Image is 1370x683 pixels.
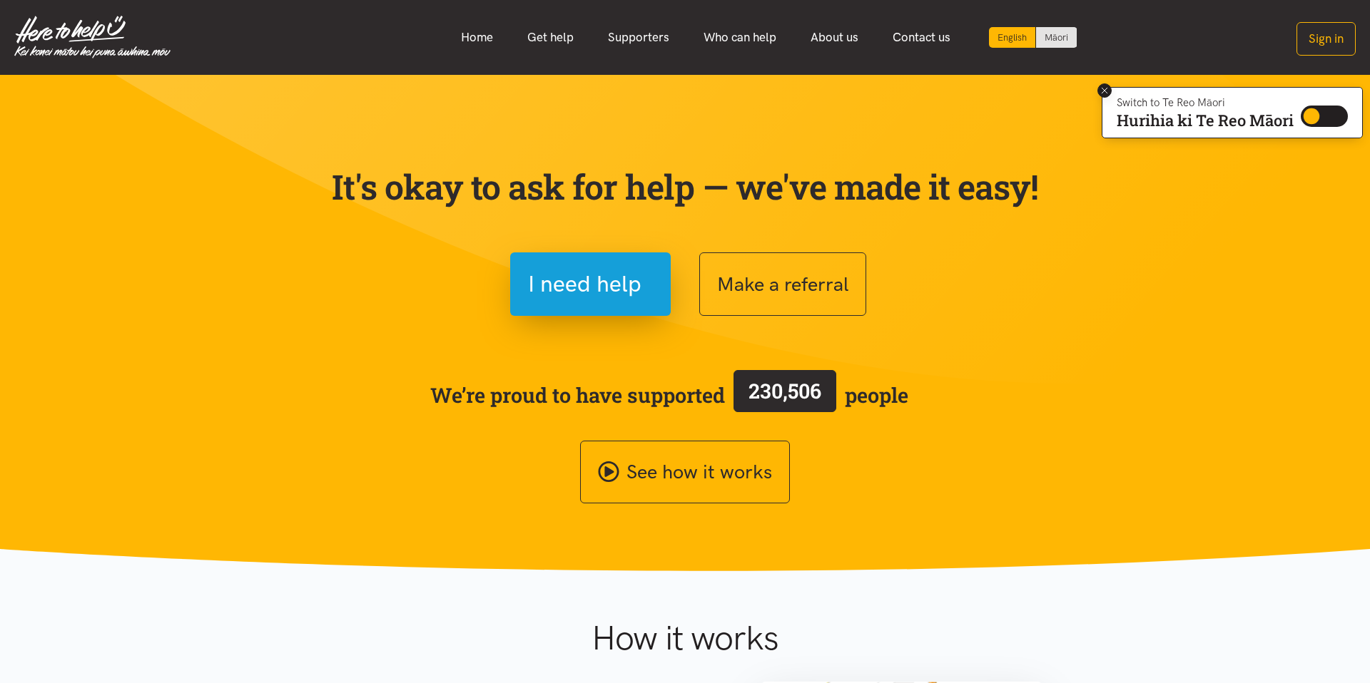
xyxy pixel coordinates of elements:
[591,22,686,53] a: Supporters
[510,252,671,316] button: I need help
[444,22,510,53] a: Home
[749,377,821,404] span: 230,506
[1297,22,1356,56] button: Sign in
[725,367,845,423] a: 230,506
[328,166,1042,207] p: It's okay to ask for help — we've made it easy!
[1117,114,1294,127] p: Hurihia ki Te Reo Māori
[989,27,1036,48] div: Current language
[699,252,866,316] button: Make a referral
[510,22,591,53] a: Get help
[686,22,793,53] a: Who can help
[14,16,171,58] img: Home
[876,22,968,53] a: Contact us
[1036,27,1077,48] a: Switch to Te Reo Māori
[989,27,1077,48] div: Language toggle
[580,441,790,504] a: See how it works
[1117,98,1294,107] p: Switch to Te Reo Māori
[430,367,908,423] span: We’re proud to have supported people
[452,617,918,659] h1: How it works
[528,266,641,302] span: I need help
[793,22,876,53] a: About us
